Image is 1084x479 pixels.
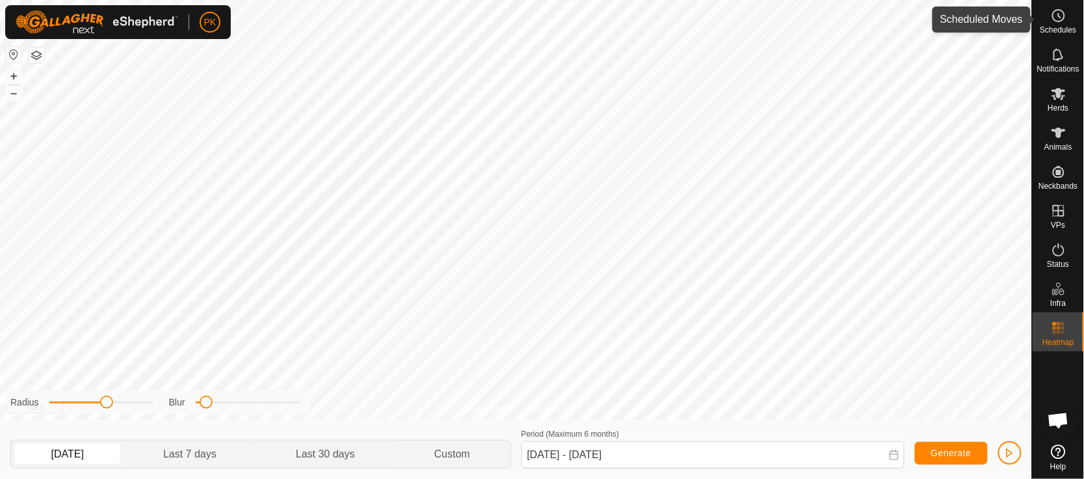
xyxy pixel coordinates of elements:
span: Heatmap [1042,338,1074,346]
span: Last 7 days [163,446,217,462]
button: Reset Map [6,47,21,62]
span: Help [1050,463,1066,471]
a: Help [1033,439,1084,476]
button: – [6,85,21,101]
a: Contact Us [529,404,567,415]
label: Blur [169,396,185,409]
span: Status [1047,260,1069,268]
span: Infra [1050,299,1066,307]
span: Herds [1048,104,1068,112]
img: Gallagher Logo [16,10,178,34]
span: Schedules [1040,26,1076,34]
span: [DATE] [51,446,84,462]
button: Generate [915,442,988,465]
span: Neckbands [1038,182,1077,190]
span: Last 30 days [296,446,355,462]
span: PK [204,16,217,29]
span: Generate [931,448,972,458]
button: Map Layers [29,48,44,63]
span: Animals [1044,143,1072,151]
label: Radius [10,396,39,409]
span: VPs [1051,221,1065,229]
a: Open chat [1039,401,1078,440]
label: Period (Maximum 6 months) [522,430,620,439]
a: Privacy Policy [464,404,513,415]
span: Custom [434,446,470,462]
button: + [6,68,21,84]
span: Notifications [1037,65,1079,73]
